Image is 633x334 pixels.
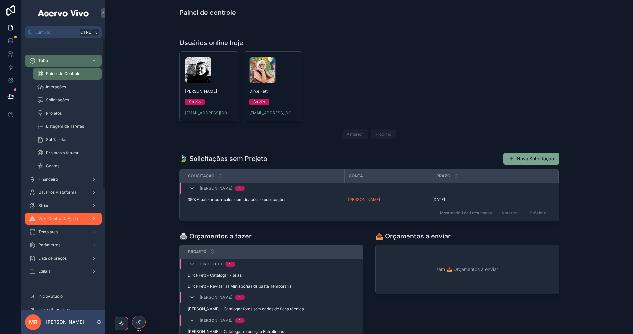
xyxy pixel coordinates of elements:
[188,284,292,289] span: Dirce Fett - Revisar as Miniaporias da pasta Temporária
[25,55,102,67] a: ToDo
[38,190,76,195] span: Usuários Plataforma
[349,173,363,179] span: Conta
[188,197,340,202] a: 350: Atualizar currículos com doações e publicações
[80,29,92,36] span: Ctrl
[46,319,84,325] p: [PERSON_NAME]
[375,232,451,241] h1: 📤 Orçamentos a enviar
[33,94,102,106] a: Solicitações
[189,99,201,105] div: Studio
[188,173,214,179] span: Solicitação
[38,307,70,312] span: Início+Panorama
[440,210,492,216] span: Mostrando 1 de 1 resultados
[38,203,49,208] span: Stripe
[25,304,102,316] a: Início+Panorama
[33,107,102,119] a: Projetos
[46,137,67,142] span: SubTarefas
[436,266,498,273] span: sem 📤 Orçamentos a enviar
[200,262,223,267] span: Dirce Fett
[46,71,80,76] span: Painel de Controle
[25,186,102,198] a: Usuários Plataforma
[38,229,58,235] span: Templates
[244,51,303,121] a: Dirce FettStudio[EMAIL_ADDRESS][DOMAIN_NAME]
[179,51,238,121] a: [PERSON_NAME]Studio[EMAIL_ADDRESS][DOMAIN_NAME]
[432,197,551,202] a: [DATE]
[348,197,428,202] a: [PERSON_NAME]
[200,186,232,191] span: [PERSON_NAME]
[188,273,380,278] a: Dirce Fett - Catalogar 7 telas
[25,213,102,225] a: Wiki-CentralDeAjuda
[29,318,37,326] span: MR
[33,134,102,146] a: SubTarefas
[229,262,231,267] div: 2
[46,111,62,116] span: Projetos
[33,68,102,80] a: Painel de Controle
[249,110,297,116] a: [EMAIL_ADDRESS][DOMAIN_NAME]
[25,26,102,38] button: Jump to...CtrlK
[37,8,90,18] img: App logo
[38,242,60,248] span: Parâmetros
[239,318,241,323] div: 1
[46,163,59,169] span: Contas
[185,110,233,116] a: [EMAIL_ADDRESS][DOMAIN_NAME]
[249,89,297,94] span: Dirce Fett
[38,177,58,182] span: Financeiro
[200,295,232,300] span: [PERSON_NAME]
[188,306,380,312] a: [PERSON_NAME] - Catalogar fotos sem dados de ficha técnica
[25,252,102,264] a: Lista de preços
[179,154,267,163] h1: 🍃 Solicitações sem Projeto
[46,84,66,90] span: Interações
[239,186,241,191] div: 1
[38,58,48,63] span: ToDo
[33,121,102,132] a: Listagem de Tarefas
[188,197,286,202] span: 350: Atualizar currículos com doações e publicações
[38,294,63,299] span: Início+Studio
[185,89,233,94] span: [PERSON_NAME]
[179,38,243,47] h1: Usuários online hoje
[33,147,102,159] a: Projetos a faturar
[25,226,102,238] a: Templates
[253,99,265,105] div: Studio
[46,97,69,103] span: Solicitações
[437,173,450,179] span: Prazo
[188,273,242,278] span: Dirce Fett - Catalogar 7 telas
[46,150,79,155] span: Projetos a faturar
[200,318,232,323] span: [PERSON_NAME]
[179,8,236,17] h1: Painel de controle
[188,284,380,289] a: Dirce Fett - Revisar as Miniaporias da pasta Temporária
[25,200,102,211] a: Stripe
[432,197,445,202] span: [DATE]
[33,81,102,93] a: Interações
[188,306,304,312] span: [PERSON_NAME] - Catalogar fotos sem dados de ficha técnica
[46,124,84,129] span: Listagem de Tarefas
[503,153,559,165] button: Nova Solicitação
[25,173,102,185] a: Financeiro
[33,160,102,172] a: Contas
[188,249,206,254] span: Projeto
[25,239,102,251] a: Parâmetros
[93,30,98,35] span: K
[38,269,50,274] span: Editais
[239,295,241,300] div: 1
[38,216,78,221] span: Wiki-CentralDeAjuda
[348,197,380,202] a: [PERSON_NAME]
[25,265,102,277] a: Editais
[38,256,67,261] span: Lista de preços
[25,291,102,302] a: Início+Studio
[179,232,252,241] h1: 🖨️ Orçamentos a fazer
[21,38,105,310] div: scrollable content
[35,30,77,35] span: Jump to...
